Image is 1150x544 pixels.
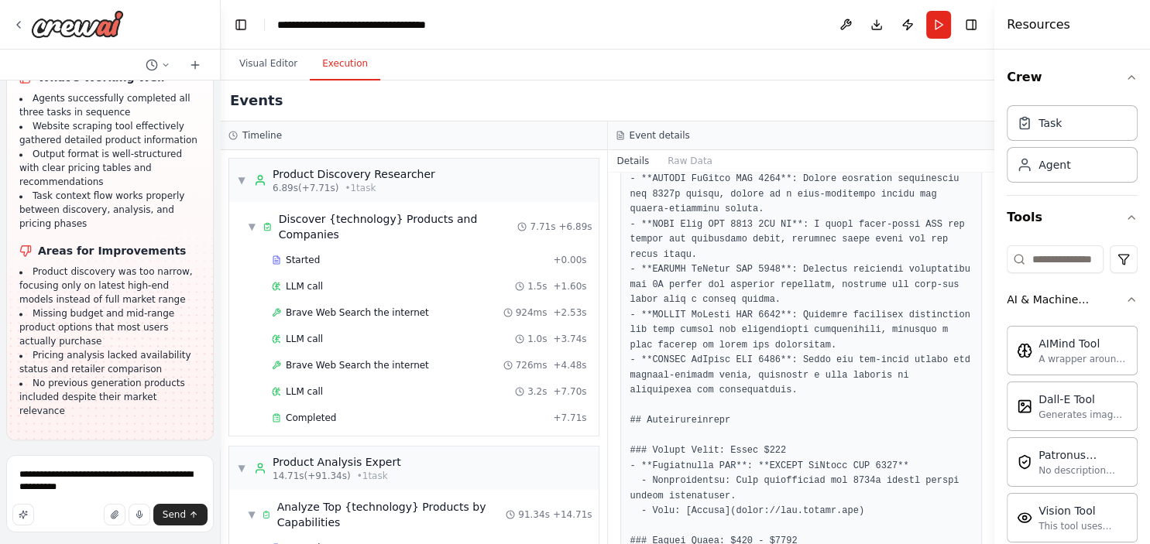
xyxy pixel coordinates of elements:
span: • 1 task [357,470,388,482]
span: ▼ [248,221,256,233]
button: Visual Editor [227,48,310,80]
button: Crew [1007,56,1138,99]
div: No description available [1038,464,1128,477]
span: • 1 task [345,182,376,194]
img: Patronusevaltool [1017,454,1032,470]
span: ▼ [248,508,256,521]
span: Analyze Top {technology} Products by Capabilities [277,499,506,530]
img: Aimindtool [1017,343,1032,358]
button: Details [608,150,659,172]
span: + 2.53s [553,306,586,319]
span: 3.2s [527,385,547,398]
span: + 7.71s [553,412,586,424]
li: No previous generation products included despite their market relevance [19,376,201,418]
h3: Timeline [242,129,282,142]
li: Task context flow works properly between discovery, analysis, and pricing phases [19,189,201,231]
span: 6.89s (+7.71s) [273,182,338,194]
button: Switch to previous chat [139,56,177,74]
span: + 6.89s [558,221,592,233]
button: Start a new chat [183,56,208,74]
span: LLM call [286,333,323,345]
button: Upload files [104,504,125,525]
div: Agent [1038,157,1070,173]
span: 1.5s [527,280,547,293]
span: + 4.48s [553,359,586,371]
span: ▼ [237,462,246,474]
li: Missing budget and mid-range product options that most users actually purchase [19,306,201,348]
div: Product Discovery Researcher [273,166,435,182]
button: Hide left sidebar [230,14,252,36]
span: 924ms [516,306,548,319]
button: Send [153,504,208,525]
button: Tools [1007,196,1138,239]
span: + 7.70s [553,385,586,398]
span: 7.71s [530,221,555,233]
nav: breadcrumb [277,17,451,33]
h2: Events [230,90,283,111]
span: Started [286,254,320,266]
span: 14.71s (+91.34s) [273,470,351,482]
img: Dalletool [1017,399,1032,414]
li: Pricing analysis lacked availability status and retailer comparison [19,348,201,376]
div: This tool uses OpenAI's Vision API to describe the contents of an image. [1038,520,1128,532]
span: Brave Web Search the internet [286,359,429,371]
span: + 0.00s [553,254,586,266]
img: Visiontool [1017,510,1032,525]
div: Task [1038,115,1062,131]
span: ▼ [237,174,246,186]
span: Discover {technology} Products and Companies [279,211,518,242]
span: 1.0s [527,333,547,345]
span: LLM call [286,385,323,398]
span: Completed [286,412,336,424]
button: Execution [310,48,380,80]
li: Agents successfully completed all three tasks in sequence [19,91,201,119]
img: Logo [31,10,124,38]
div: Generates images using OpenAI's Dall-E model. [1038,409,1128,421]
button: Raw Data [658,150,722,172]
div: Product Analysis Expert [273,454,401,470]
button: Click to speak your automation idea [129,504,150,525]
span: + 14.71s [553,508,592,521]
span: + 1.60s [553,280,586,293]
div: Patronus Evaluation Tool [1038,447,1128,463]
span: 726ms [516,359,548,371]
li: Output format is well-structured with clear pricing tables and recommendations [19,147,201,189]
span: LLM call [286,280,323,293]
button: Improve this prompt [12,504,34,525]
div: A wrapper around [AI-Minds]([URL][DOMAIN_NAME]). Useful for when you need answers to questions fr... [1038,353,1128,365]
span: Brave Web Search the internet [286,306,429,319]
button: AI & Machine Learning [1007,279,1138,320]
div: AIMind Tool [1038,336,1128,351]
h1: Areas for Improvements [19,243,201,258]
h3: Event details [630,129,690,142]
div: Crew [1007,99,1138,195]
button: Hide right sidebar [960,14,982,36]
h4: Resources [1007,15,1070,34]
span: + 3.74s [553,333,586,345]
div: Vision Tool [1038,503,1128,518]
li: Website scraping tool effectively gathered detailed product information [19,119,201,147]
span: Send [163,508,186,521]
span: 91.34s [518,508,550,521]
li: Product discovery was too narrow, focusing only on latest high-end models instead of full market ... [19,265,201,306]
div: AI & Machine Learning [1007,292,1125,307]
div: Dall-E Tool [1038,392,1128,407]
